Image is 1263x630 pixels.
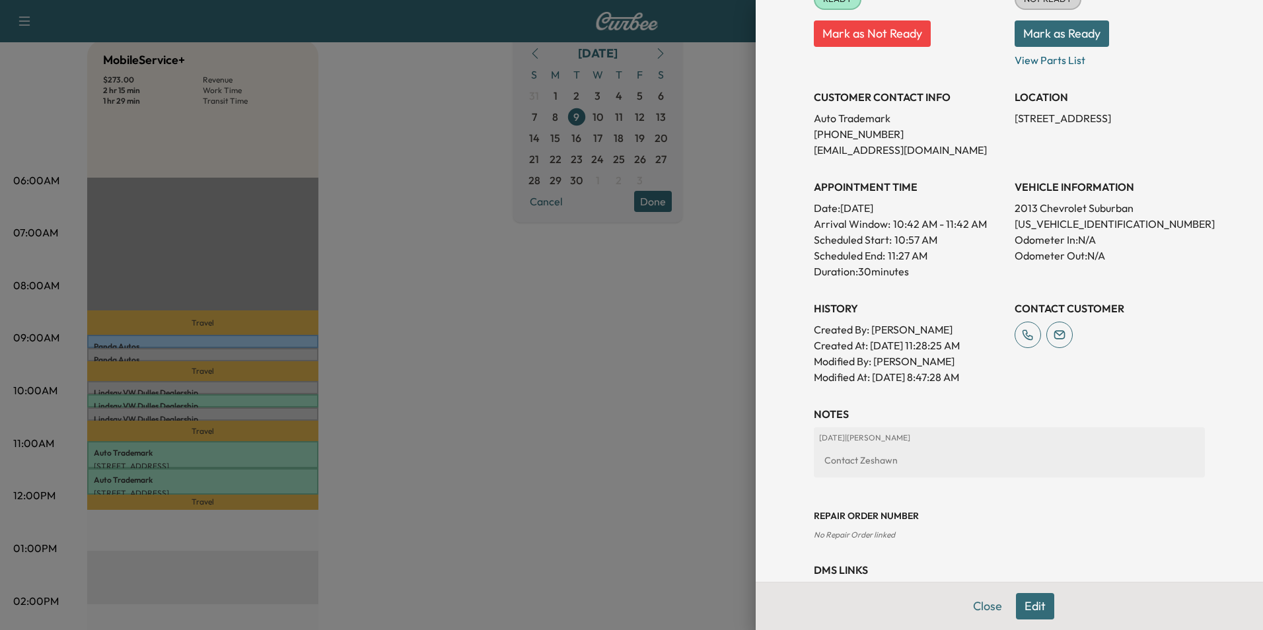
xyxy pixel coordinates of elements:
[814,562,1205,578] h3: DMS Links
[814,179,1004,195] h3: APPOINTMENT TIME
[814,216,1004,232] p: Arrival Window:
[1015,20,1109,47] button: Mark as Ready
[1015,232,1205,248] p: Odometer In: N/A
[814,353,1004,369] p: Modified By : [PERSON_NAME]
[888,248,927,263] p: 11:27 AM
[1015,179,1205,195] h3: VEHICLE INFORMATION
[814,406,1205,422] h3: NOTES
[814,322,1004,337] p: Created By : [PERSON_NAME]
[814,248,885,263] p: Scheduled End:
[1016,593,1054,619] button: Edit
[814,110,1004,126] p: Auto Trademark
[814,337,1004,353] p: Created At : [DATE] 11:28:25 AM
[964,593,1011,619] button: Close
[1015,216,1205,232] p: [US_VEHICLE_IDENTIFICATION_NUMBER]
[893,216,987,232] span: 10:42 AM - 11:42 AM
[1015,110,1205,126] p: [STREET_ADDRESS]
[814,200,1004,216] p: Date: [DATE]
[814,20,931,47] button: Mark as Not Ready
[1015,300,1205,316] h3: CONTACT CUSTOMER
[814,263,1004,279] p: Duration: 30 minutes
[1015,248,1205,263] p: Odometer Out: N/A
[819,433,1200,443] p: [DATE] | [PERSON_NAME]
[814,509,1205,522] h3: Repair Order number
[814,142,1004,158] p: [EMAIL_ADDRESS][DOMAIN_NAME]
[814,530,895,540] span: No Repair Order linked
[814,89,1004,105] h3: CUSTOMER CONTACT INFO
[814,300,1004,316] h3: History
[814,369,1004,385] p: Modified At : [DATE] 8:47:28 AM
[1015,89,1205,105] h3: LOCATION
[894,232,937,248] p: 10:57 AM
[814,126,1004,142] p: [PHONE_NUMBER]
[1015,47,1205,68] p: View Parts List
[1015,200,1205,216] p: 2013 Chevrolet Suburban
[814,232,892,248] p: Scheduled Start:
[819,448,1200,472] div: Contact Zeshawn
